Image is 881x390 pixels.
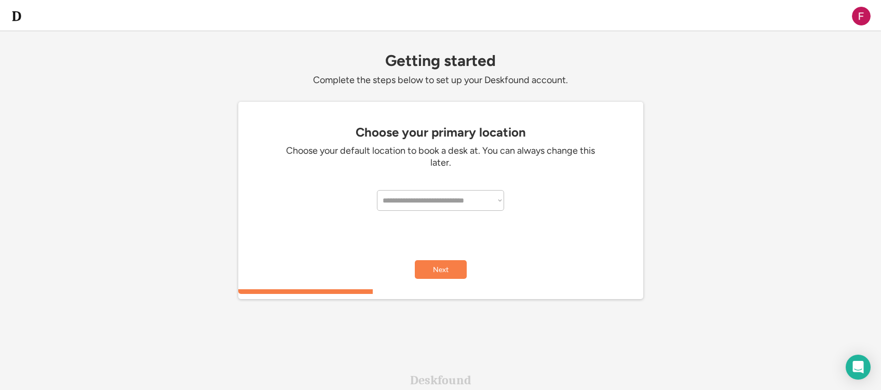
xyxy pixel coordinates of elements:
div: Open Intercom Messenger [846,355,871,380]
div: Complete the steps below to set up your Deskfound account. [238,74,643,86]
div: Choose your primary location [243,125,638,140]
div: Choose your default location to book a desk at. You can always change this later. [285,145,597,169]
img: ACg8ocIGaWrQPZ1DspDj59adatGILbuRff-TcNvIu0-3ZMFOa42KMA=s96-c [852,7,871,25]
button: Next [415,260,467,279]
div: Deskfound [410,374,471,386]
div: 33.3333333333333% [240,289,645,294]
div: Getting started [238,52,643,69]
img: d-whitebg.png [10,10,23,22]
